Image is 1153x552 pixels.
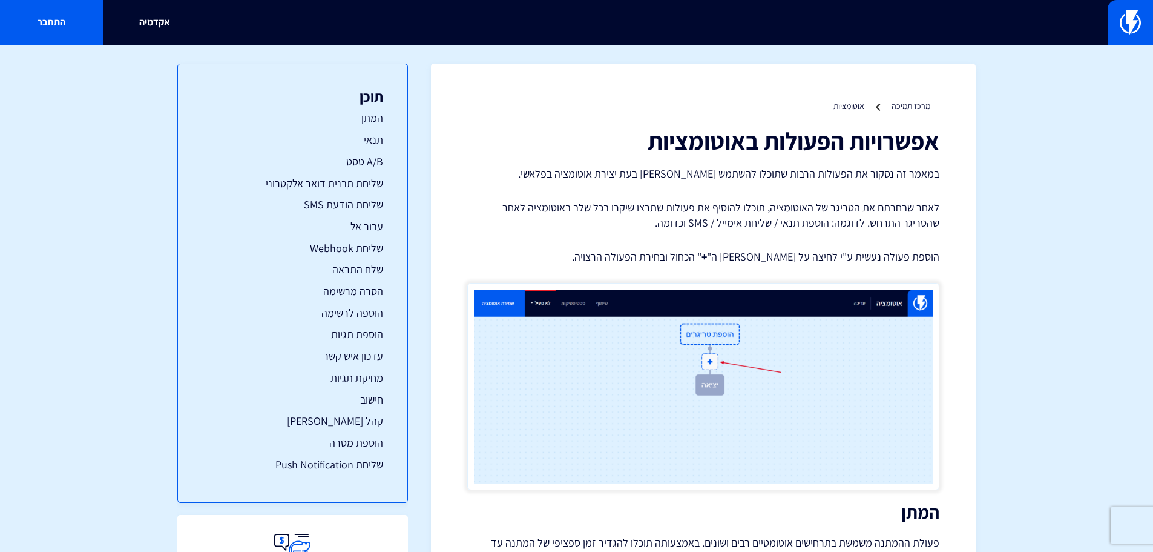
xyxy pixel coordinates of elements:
a: קהל [PERSON_NAME] [202,413,383,429]
a: עדכון איש קשר [202,348,383,364]
a: הוספת תגיות [202,327,383,342]
strong: + [701,250,707,264]
a: שליחת תבנית דואר אלקטרוני [202,176,383,191]
h3: תוכן [202,88,383,104]
a: חישוב [202,392,383,408]
a: שליחת Webhook [202,241,383,256]
p: במאמר זה נסקור את הפעולות הרבות שתוכלו להשתמש [PERSON_NAME] בעת יצירת אוטומציה בפלאשי. [467,166,939,182]
a: אוטומציות [833,101,864,111]
a: מחיקת תגיות [202,370,383,386]
a: מרכז תמיכה [892,101,930,111]
a: הוספה לרשימה [202,305,383,321]
a: שליחת Push Notification [202,457,383,473]
a: שליחת הודעת SMS [202,197,383,213]
a: תנאי [202,132,383,148]
p: לאחר שבחרתם את הטריגר של האוטומציה, תוכלו להוסיף את פעולות שתרצו שיקרו בכל שלב באוטומציה לאחר שהט... [467,200,939,231]
a: A/B טסט [202,154,383,170]
input: חיפוש מהיר... [304,9,849,37]
a: עבור אל [202,219,383,234]
a: המתן [202,110,383,126]
p: הוספת פעולה נעשית ע"י לחיצה על [PERSON_NAME] ה" " הכחול ובחירת הפעולה הרצויה. [467,249,939,265]
h1: אפשרויות הפעולות באוטומציות [467,127,939,154]
h2: המתן [467,502,939,522]
a: הוספת מטרה [202,435,383,451]
a: שלח התראה [202,262,383,278]
a: הסרה מרשימה [202,284,383,299]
